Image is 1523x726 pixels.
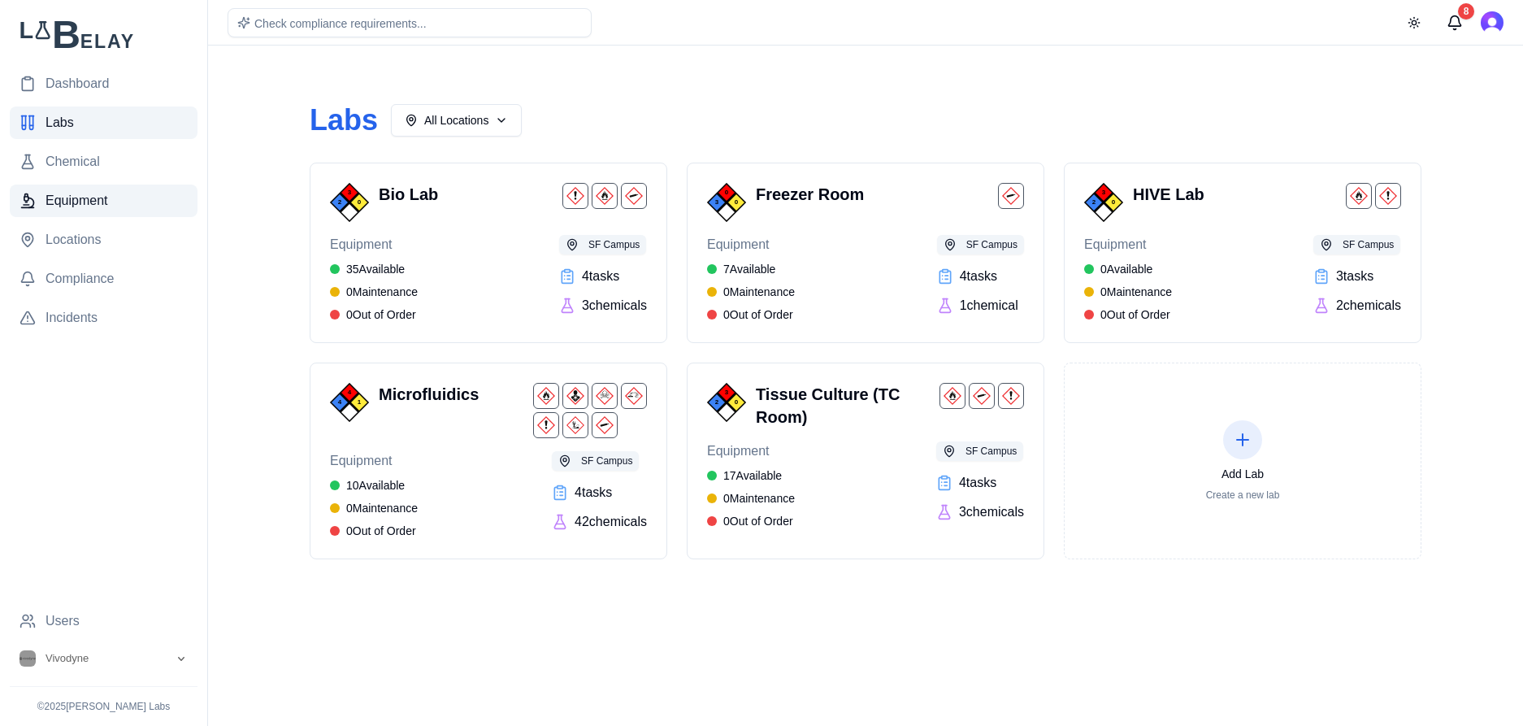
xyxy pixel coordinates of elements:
[960,296,1018,315] span: 1 chemical
[735,198,738,207] span: 0
[723,306,793,323] span: 0 Out of Order
[723,284,795,300] span: 0 Maintenance
[10,302,197,334] a: Incidents
[20,650,36,667] img: Vivodyne
[1102,188,1105,198] span: 3
[1092,198,1096,207] span: 2
[46,611,80,631] span: Users
[592,383,618,409] img: Toxic
[756,383,933,428] h3: Tissue Culture (TC Room)
[10,644,197,673] button: Open organization switcher
[969,383,995,409] img: Compressed Gas
[723,467,782,484] span: 17 Available
[1133,183,1339,206] h3: HIVE Lab
[1112,198,1115,207] span: 0
[707,441,795,461] span: Equipment
[310,104,378,137] h1: Labs
[358,398,361,407] span: 1
[735,398,738,407] span: 0
[10,700,197,713] p: © 2025 [PERSON_NAME] Labs
[46,651,89,666] span: Vivodyne
[725,388,728,398] span: 3
[391,104,522,137] button: All Locations
[346,500,418,516] span: 0 Maintenance
[348,188,351,198] span: 3
[358,198,361,207] span: 0
[10,107,197,139] a: Labs
[552,451,639,471] button: SF Campus
[46,230,102,250] span: Locations
[46,308,98,328] span: Incidents
[592,183,618,209] img: Flammable
[1375,183,1401,209] img: Harmful
[330,451,418,471] span: Equipment
[10,263,197,295] a: Compliance
[960,267,997,286] span: 4 task s
[338,398,341,407] span: 4
[533,383,559,409] img: Flammable
[1481,11,1503,34] img: Ross Martin-Wells
[998,383,1024,409] img: Harmful
[10,20,197,48] img: Lab Belay Logo
[46,113,74,133] span: Labs
[621,183,647,209] img: Compressed Gas
[592,412,618,438] img: Compressed Gas
[46,74,109,93] span: Dashboard
[1100,284,1172,300] span: 0 Maintenance
[575,483,612,502] span: 4 task s
[621,383,647,409] img: Corrosive
[348,388,351,398] span: 4
[723,261,775,277] span: 7 Available
[533,412,559,438] img: Harmful
[10,224,197,256] a: Locations
[10,146,197,178] a: Chemical
[338,198,341,207] span: 2
[1481,11,1503,34] button: Open user button
[559,235,646,254] button: SF Campus
[1458,3,1474,20] div: 8
[562,383,588,409] img: Health Hazard
[562,183,588,209] img: Harmful
[939,383,965,409] img: Flammable
[254,17,427,30] span: Check compliance requirements...
[723,513,793,529] span: 0 Out of Order
[959,502,1024,522] span: 3 chemical s
[715,198,718,207] span: 3
[46,191,108,211] span: Equipment
[1336,296,1401,315] span: 2 chemical s
[379,183,556,206] h3: Bio Lab
[346,284,418,300] span: 0 Maintenance
[1399,8,1429,37] button: Toggle theme
[1100,306,1170,323] span: 0 Out of Order
[10,185,197,217] a: Equipment
[1206,466,1280,482] div: Add Lab
[707,235,795,254] span: Equipment
[756,183,991,206] h3: Freezer Room
[1100,261,1152,277] span: 0 Available
[715,398,718,407] span: 2
[10,67,197,100] a: Dashboard
[1084,235,1172,254] span: Equipment
[379,383,527,406] h3: Microfluidics
[46,152,100,172] span: Chemical
[1346,183,1372,209] img: Flammable
[1206,489,1280,502] div: Create a new lab
[575,512,647,532] span: 42 chemical s
[346,306,416,323] span: 0 Out of Order
[346,523,416,539] span: 0 Out of Order
[1313,235,1400,254] button: SF Campus
[582,296,647,315] span: 3 chemical s
[562,412,588,438] img: Environmental Hazard
[346,261,405,277] span: 35 Available
[998,183,1024,209] img: Compressed Gas
[1438,7,1471,39] button: Messages (8 unread)
[346,477,405,493] span: 10 Available
[46,269,114,289] span: Compliance
[10,605,197,637] a: Users
[725,188,728,198] span: 0
[936,441,1023,461] button: SF Campus
[330,235,418,254] span: Equipment
[959,473,996,493] span: 4 task s
[723,490,795,506] span: 0 Maintenance
[582,267,619,286] span: 4 task s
